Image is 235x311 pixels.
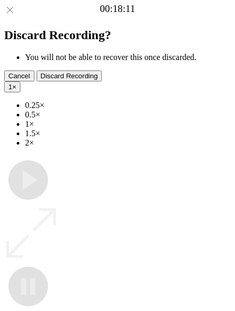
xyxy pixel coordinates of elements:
[4,28,231,42] h2: Discard Recording?
[37,70,102,81] button: Discard Recording
[25,138,231,148] li: 2×
[25,101,231,110] li: 0.25×
[25,119,231,129] li: 1×
[4,81,20,92] button: 1×
[100,3,135,15] a: 00:18:11
[25,110,231,119] li: 0.5×
[25,129,231,138] li: 1.5×
[8,83,12,91] span: 1
[4,70,34,81] button: Cancel
[25,53,231,62] li: You will not be able to recover this once discarded.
